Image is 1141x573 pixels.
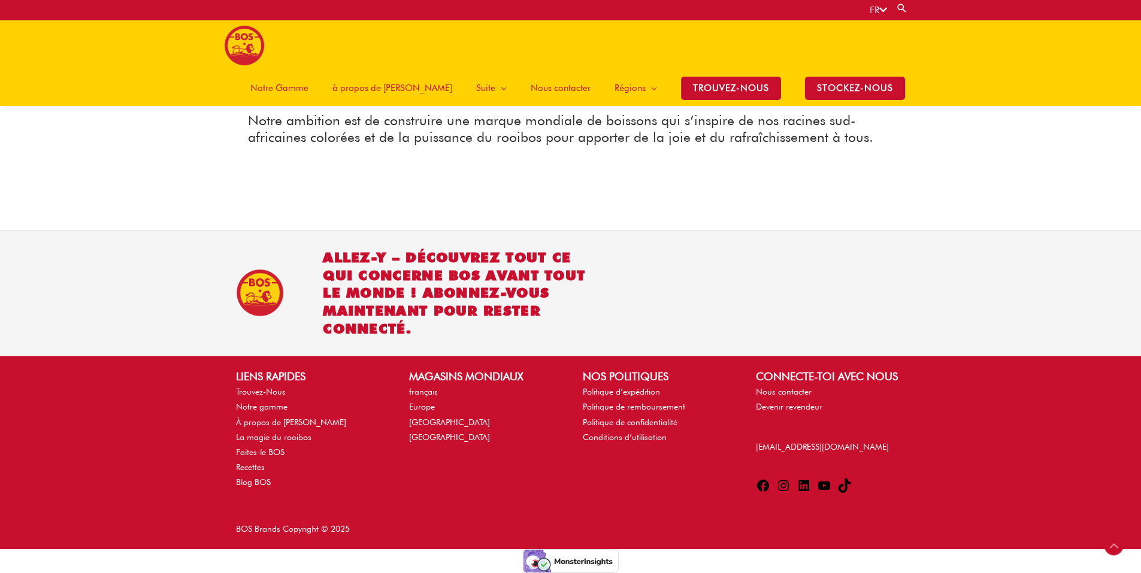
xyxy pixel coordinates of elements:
a: Search button [896,2,908,14]
a: [GEOGRAPHIC_DATA] [409,417,490,427]
span: TROUVEZ-NOUS [681,77,781,100]
a: Suite [464,70,519,106]
a: Régions [603,70,669,106]
a: Trouvez-Nous [236,387,286,396]
span: à propos de [PERSON_NAME] [332,70,452,106]
span: Notre Gamme [250,70,308,106]
a: stockez-nous [793,70,917,106]
a: Devenir revendeur [756,402,822,411]
h2: Allez-y – découvrez tout ce qui concerne BOS avant tout le monde ! Abonnez-vous maintenant pour r... [323,248,596,338]
a: Conditions d’utilisation [583,432,667,442]
span: Régions [615,70,646,106]
a: [EMAIL_ADDRESS][DOMAIN_NAME] [756,442,889,451]
nav: Connecte-toi avec nous [756,384,905,414]
nav: NOS POLITIQUES [583,384,732,445]
span: stockez-nous [805,77,905,100]
p: Notre ambition est de construire une marque mondiale de boissons qui s’inspire de nos racines sud... [248,112,893,145]
a: TROUVEZ-NOUS [669,70,793,106]
a: Politique de confidentialité [583,417,677,427]
img: Verified by MonsterInsights [523,549,619,573]
h2: NOS POLITIQUES [583,368,732,384]
nav: MAGASINS MONDIAUX [409,384,558,445]
div: BOS Brands Copyright © 2025 [224,522,571,537]
a: français [409,387,438,396]
nav: Site Navigation [229,70,917,106]
a: La magie du rooibos [236,432,311,442]
h2: MAGASINS MONDIAUX [409,368,558,384]
a: À propos de [PERSON_NAME] [236,417,346,427]
a: Nous contacter [519,70,603,106]
a: Nous contacter [756,387,812,396]
a: Politique d’expédition [583,387,660,396]
img: BOS Ice Tea [236,269,284,317]
a: Europe [409,402,435,411]
a: Blog BOS [236,477,271,487]
h2: LIENS RAPIDES [236,368,385,384]
img: BOS logo finals-200px [224,25,265,66]
h2: Connecte-toi avec nous [756,368,905,384]
span: Suite [476,70,495,106]
a: [GEOGRAPHIC_DATA] [409,432,490,442]
a: FR [870,5,887,16]
a: à propos de [PERSON_NAME] [320,70,464,106]
span: Nous contacter [531,70,591,106]
a: Notre gamme [236,402,287,411]
a: Recettes [236,462,265,472]
a: Faites-le BOS [236,447,285,457]
nav: LIENS RAPIDES [236,384,385,490]
a: Politique de remboursement [583,402,685,411]
a: Notre Gamme [238,70,320,106]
